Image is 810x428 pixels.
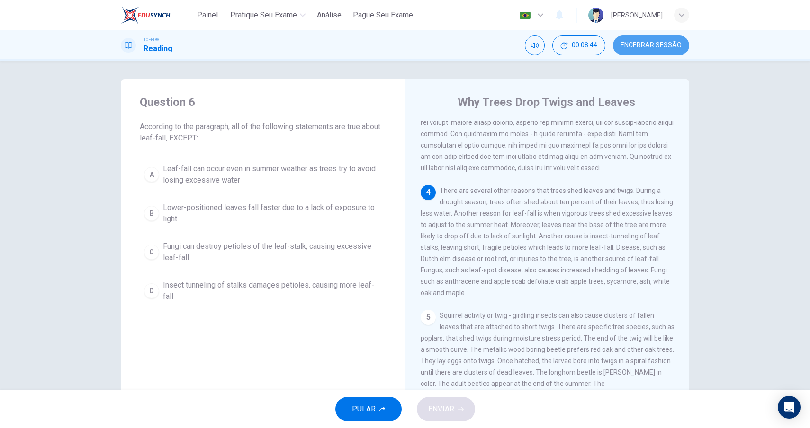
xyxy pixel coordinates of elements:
[552,35,605,55] button: 00:08:44
[144,245,159,260] div: C
[163,241,382,263] span: Fungi can destroy petioles of the leaf-stalk, causing excessive leaf-fall
[144,283,159,298] div: D
[163,163,382,186] span: Leaf-fall can occur even in summer weather as trees try to avoid losing excessive water
[197,9,218,21] span: Painel
[230,9,297,21] span: Pratique seu exame
[140,198,386,229] button: BLower-positioned leaves fall faster due to a lack of exposure to light
[140,95,386,110] h4: Question 6
[313,7,345,24] button: Análise
[611,9,663,21] div: [PERSON_NAME]
[572,42,597,49] span: 00:08:44
[163,202,382,225] span: Lower-positioned leaves fall faster due to a lack of exposure to light
[588,8,603,23] img: Profile picture
[144,167,159,182] div: A
[778,396,801,419] div: Open Intercom Messenger
[121,6,171,25] img: EduSynch logo
[140,121,386,144] span: According to the paragraph, all of the following statements are true about leaf-fall, EXCEPT:
[621,42,682,49] span: Encerrar Sessão
[317,9,342,21] span: Análise
[519,12,531,19] img: pt
[421,185,436,200] div: 4
[458,95,635,110] h4: Why Trees Drop Twigs and Leaves
[226,7,309,24] button: Pratique seu exame
[140,236,386,268] button: CFungi can destroy petioles of the leaf-stalk, causing excessive leaf-fall
[144,36,159,43] span: TOEFL®
[552,35,605,55] div: Esconder
[163,280,382,302] span: Insect tunneling of stalks damages petioles, causing more leaf-fall
[144,43,172,54] h1: Reading
[421,312,675,421] span: Squirrel activity or twig - girdling insects can also cause clusters of fallen leaves that are at...
[613,35,689,55] button: Encerrar Sessão
[353,9,413,21] span: Pague Seu Exame
[352,402,376,416] span: PULAR
[421,310,436,325] div: 5
[421,187,673,297] span: There are several other reasons that trees shed leaves and twigs. During a drought season, trees ...
[192,7,223,24] button: Painel
[121,6,192,25] a: EduSynch logo
[335,397,402,421] button: PULAR
[349,7,417,24] button: Pague Seu Exame
[144,206,159,221] div: B
[140,159,386,190] button: ALeaf-fall can occur even in summer weather as trees try to avoid losing excessive water
[525,35,545,55] div: Silenciar
[140,275,386,306] button: DInsect tunneling of stalks damages petioles, causing more leaf-fall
